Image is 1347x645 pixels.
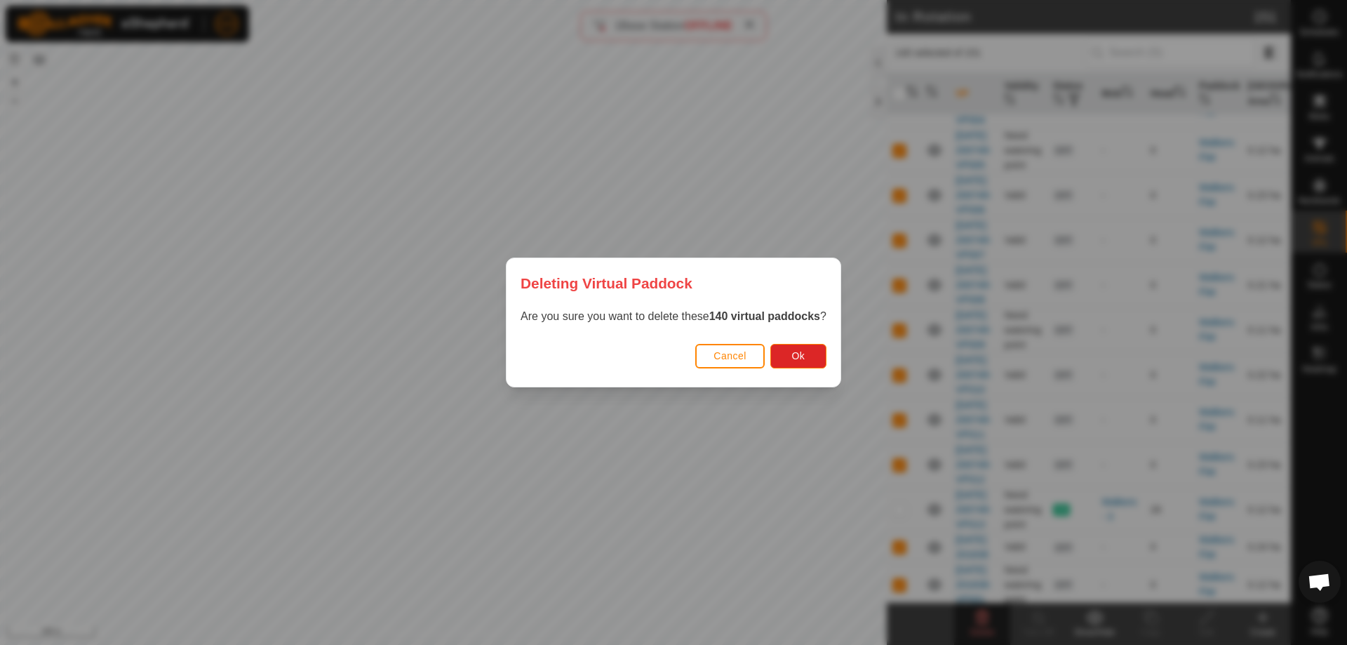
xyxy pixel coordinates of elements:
[770,344,826,368] button: Ok
[713,350,746,361] span: Cancel
[695,344,765,368] button: Cancel
[709,310,820,322] strong: 140 virtual paddocks
[521,272,692,294] span: Deleting Virtual Paddock
[521,310,826,322] span: Are you sure you want to delete these ?
[791,350,805,361] span: Ok
[1299,561,1341,603] div: Open chat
